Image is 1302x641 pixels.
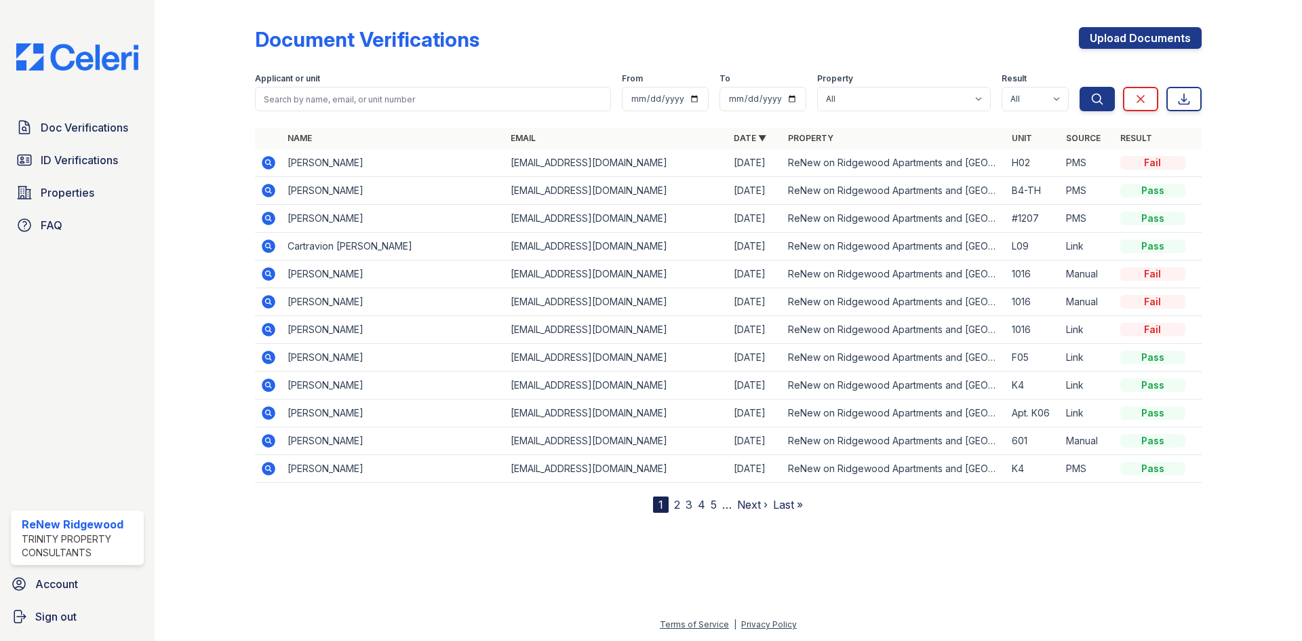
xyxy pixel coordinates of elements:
[1006,205,1061,233] td: #1207
[1120,156,1185,170] div: Fail
[255,87,611,111] input: Search by name, email, or unit number
[22,532,138,560] div: Trinity Property Consultants
[1120,295,1185,309] div: Fail
[783,205,1006,233] td: ReNew on Ridgewood Apartments and [GEOGRAPHIC_DATA]
[622,73,643,84] label: From
[288,133,312,143] a: Name
[783,149,1006,177] td: ReNew on Ridgewood Apartments and [GEOGRAPHIC_DATA]
[728,233,783,260] td: [DATE]
[505,177,728,205] td: [EMAIL_ADDRESS][DOMAIN_NAME]
[505,372,728,400] td: [EMAIL_ADDRESS][DOMAIN_NAME]
[728,177,783,205] td: [DATE]
[734,133,766,143] a: Date ▼
[674,498,680,511] a: 2
[1006,372,1061,400] td: K4
[282,177,505,205] td: [PERSON_NAME]
[1120,351,1185,364] div: Pass
[734,619,736,629] div: |
[282,400,505,427] td: [PERSON_NAME]
[282,344,505,372] td: [PERSON_NAME]
[1120,239,1185,253] div: Pass
[255,27,479,52] div: Document Verifications
[282,233,505,260] td: Cartravion [PERSON_NAME]
[282,288,505,316] td: [PERSON_NAME]
[728,455,783,483] td: [DATE]
[505,288,728,316] td: [EMAIL_ADDRESS][DOMAIN_NAME]
[1120,406,1185,420] div: Pass
[783,427,1006,455] td: ReNew on Ridgewood Apartments and [GEOGRAPHIC_DATA]
[1006,427,1061,455] td: 601
[1120,212,1185,225] div: Pass
[783,260,1006,288] td: ReNew on Ridgewood Apartments and [GEOGRAPHIC_DATA]
[1120,133,1152,143] a: Result
[1120,378,1185,392] div: Pass
[783,316,1006,344] td: ReNew on Ridgewood Apartments and [GEOGRAPHIC_DATA]
[1061,372,1115,400] td: Link
[783,344,1006,372] td: ReNew on Ridgewood Apartments and [GEOGRAPHIC_DATA]
[711,498,717,511] a: 5
[5,570,149,598] a: Account
[1061,205,1115,233] td: PMS
[660,619,729,629] a: Terms of Service
[817,73,853,84] label: Property
[505,427,728,455] td: [EMAIL_ADDRESS][DOMAIN_NAME]
[505,233,728,260] td: [EMAIL_ADDRESS][DOMAIN_NAME]
[22,516,138,532] div: ReNew Ridgewood
[783,400,1006,427] td: ReNew on Ridgewood Apartments and [GEOGRAPHIC_DATA]
[282,316,505,344] td: [PERSON_NAME]
[35,608,77,625] span: Sign out
[41,119,128,136] span: Doc Verifications
[1061,233,1115,260] td: Link
[505,260,728,288] td: [EMAIL_ADDRESS][DOMAIN_NAME]
[788,133,833,143] a: Property
[1061,427,1115,455] td: Manual
[11,147,144,174] a: ID Verifications
[719,73,730,84] label: To
[728,344,783,372] td: [DATE]
[505,149,728,177] td: [EMAIL_ADDRESS][DOMAIN_NAME]
[282,427,505,455] td: [PERSON_NAME]
[728,149,783,177] td: [DATE]
[1120,434,1185,448] div: Pass
[35,576,78,592] span: Account
[1061,344,1115,372] td: Link
[1079,27,1202,49] a: Upload Documents
[728,372,783,400] td: [DATE]
[1061,177,1115,205] td: PMS
[1120,184,1185,197] div: Pass
[783,177,1006,205] td: ReNew on Ridgewood Apartments and [GEOGRAPHIC_DATA]
[1006,400,1061,427] td: Apt. K06
[11,179,144,206] a: Properties
[773,498,803,511] a: Last »
[653,497,669,513] div: 1
[1002,73,1027,84] label: Result
[5,603,149,630] a: Sign out
[737,498,768,511] a: Next ›
[1006,288,1061,316] td: 1016
[5,43,149,71] img: CE_Logo_Blue-a8612792a0a2168367f1c8372b55b34899dd931a85d93a1a3d3e32e68fde9ad4.png
[505,400,728,427] td: [EMAIL_ADDRESS][DOMAIN_NAME]
[282,372,505,400] td: [PERSON_NAME]
[11,212,144,239] a: FAQ
[1066,133,1101,143] a: Source
[698,498,705,511] a: 4
[1006,455,1061,483] td: K4
[783,233,1006,260] td: ReNew on Ridgewood Apartments and [GEOGRAPHIC_DATA]
[1061,260,1115,288] td: Manual
[783,455,1006,483] td: ReNew on Ridgewood Apartments and [GEOGRAPHIC_DATA]
[505,455,728,483] td: [EMAIL_ADDRESS][DOMAIN_NAME]
[282,455,505,483] td: [PERSON_NAME]
[282,205,505,233] td: [PERSON_NAME]
[41,217,62,233] span: FAQ
[722,497,732,513] span: …
[511,133,536,143] a: Email
[1012,133,1032,143] a: Unit
[686,498,692,511] a: 3
[1061,400,1115,427] td: Link
[1061,455,1115,483] td: PMS
[282,149,505,177] td: [PERSON_NAME]
[783,288,1006,316] td: ReNew on Ridgewood Apartments and [GEOGRAPHIC_DATA]
[1120,462,1185,475] div: Pass
[1120,323,1185,336] div: Fail
[741,619,797,629] a: Privacy Policy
